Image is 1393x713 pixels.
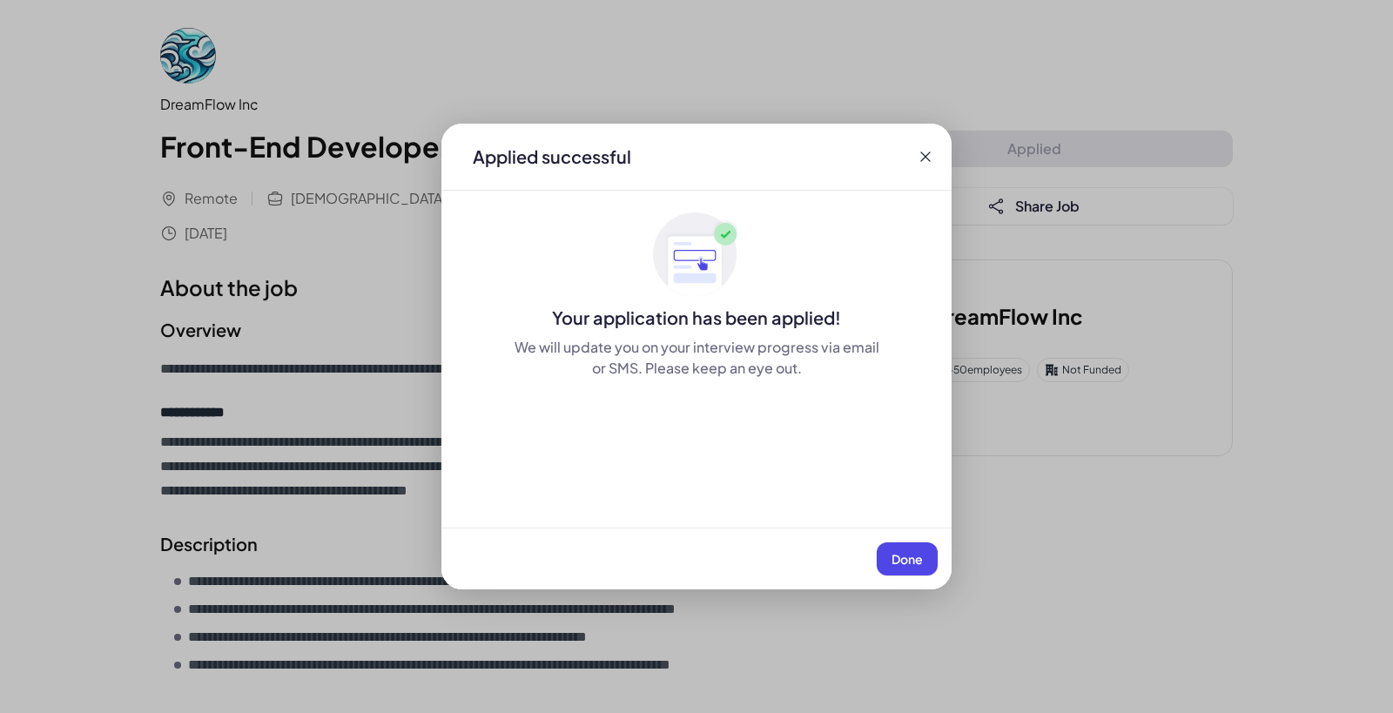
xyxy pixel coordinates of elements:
[877,542,938,575] button: Done
[653,212,740,299] img: ApplyedMaskGroup3.svg
[892,551,923,567] span: Done
[473,145,631,169] div: Applied successful
[441,306,952,330] div: Your application has been applied!
[511,337,882,379] div: We will update you on your interview progress via email or SMS. Please keep an eye out.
